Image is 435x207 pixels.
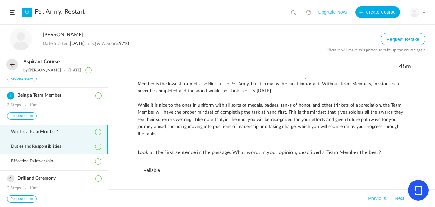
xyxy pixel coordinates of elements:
[11,159,61,164] span: Effective Followership
[7,112,37,120] button: Request retake
[367,195,387,202] button: Previous
[7,195,37,203] button: Request retake
[22,8,32,17] a: U
[10,28,32,50] img: user-image.png
[7,103,21,108] div: 3 Steps
[138,102,406,137] p: While it is nice to the ones in uniform with all sorts of medals, badges, ranks of honor, and oth...
[399,63,414,70] span: 45m
[92,41,119,46] span: Q & A Score:
[43,41,129,47] div: :
[7,186,21,191] div: 2 Steps
[138,73,406,94] p: A Team Member is someone that is reliable, dependable, accountable, humble, disciplined and a sol...
[28,68,61,72] a: [PERSON_NAME]
[7,176,101,181] h3: Drill and Ceremony
[11,129,66,135] span: What is a Team Member?
[68,68,81,72] div: [DATE]
[70,41,85,46] span: [DATE]
[119,41,129,46] span: 9/10
[7,93,101,98] h3: Being a Team Member
[327,48,426,52] span: *Retake will make this person to take up the course again
[43,41,68,46] span: Date Started
[355,6,400,18] button: Create Course
[381,33,425,45] button: Request Retake
[394,195,406,202] button: Next
[138,150,406,156] p: Look at the first sentence in the passage. What word, in your opinion, described a Team Member th...
[43,32,325,38] h2: [PERSON_NAME]
[23,59,60,65] span: Aspirant Course
[11,144,69,149] span: Duties and Responsibilities
[29,103,38,108] div: 10m
[318,6,347,18] button: Upgrade Now!
[410,8,419,17] img: user-image.png
[23,68,61,72] div: by
[29,186,38,191] div: 10m
[7,75,37,82] button: Request retake
[35,8,85,16] a: Pet Army: Restart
